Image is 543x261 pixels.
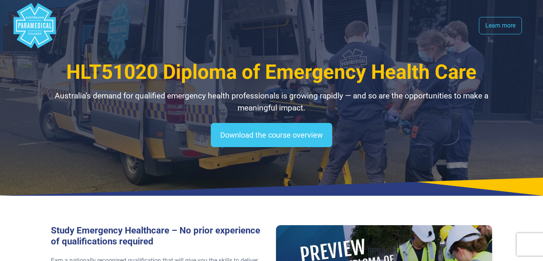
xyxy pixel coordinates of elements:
[66,60,477,84] span: HLT51020 Diploma of Emergency Health Care
[479,17,522,34] a: Learn more
[211,123,332,147] a: Download the course overview
[51,90,492,114] p: Australia’s demand for qualified emergency health professionals is growing rapidly — and so are t...
[12,3,57,48] div: Australian Paramedical College
[51,225,267,247] h3: Study Emergency Healthcare – No prior experience of qualifications required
